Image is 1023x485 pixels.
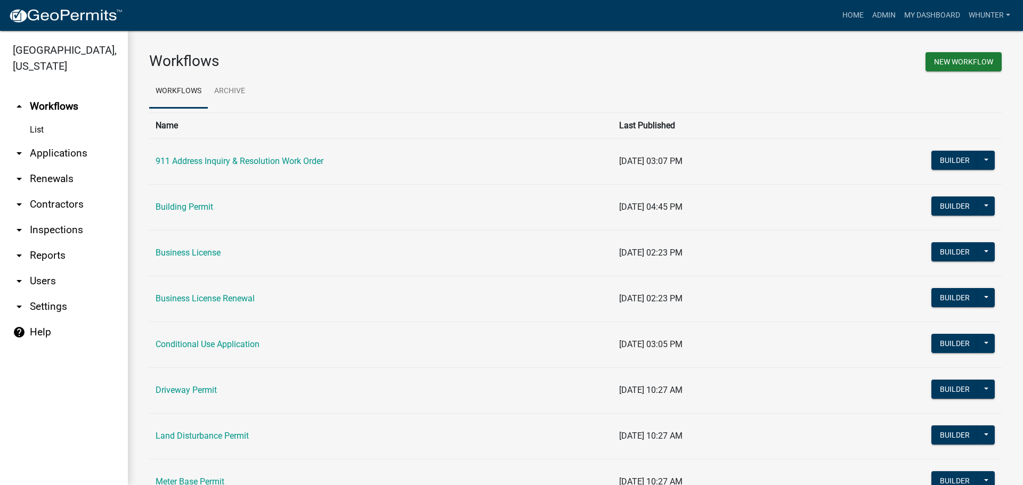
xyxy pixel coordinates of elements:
a: Home [838,5,868,26]
button: Builder [931,288,978,307]
i: arrow_drop_down [13,275,26,287]
a: Conditional Use Application [156,339,259,349]
span: [DATE] 10:27 AM [619,431,683,441]
span: [DATE] 03:05 PM [619,339,683,349]
a: whunter [964,5,1014,26]
h3: Workflows [149,52,567,70]
a: Driveway Permit [156,385,217,395]
span: [DATE] 10:27 AM [619,385,683,395]
span: [DATE] 03:07 PM [619,156,683,166]
a: Business License Renewal [156,293,255,303]
a: Workflows [149,75,208,109]
button: Builder [931,242,978,261]
a: Land Disturbance Permit [156,431,249,441]
button: Builder [931,196,978,216]
a: Building Permit [156,202,213,212]
i: arrow_drop_down [13,249,26,262]
span: [DATE] 02:23 PM [619,248,683,258]
th: Name [149,112,613,138]
button: Builder [931,380,978,399]
a: My Dashboard [900,5,964,26]
th: Last Published [613,112,806,138]
a: Business License [156,248,221,258]
span: [DATE] 02:23 PM [619,293,683,303]
span: [DATE] 04:45 PM [619,202,683,212]
i: arrow_drop_down [13,300,26,313]
i: arrow_drop_down [13,147,26,160]
a: Admin [868,5,900,26]
i: arrow_drop_down [13,172,26,185]
a: Archive [208,75,251,109]
i: arrow_drop_down [13,198,26,211]
i: arrow_drop_up [13,100,26,113]
a: 911 Address Inquiry & Resolution Work Order [156,156,323,166]
button: Builder [931,334,978,353]
i: help [13,326,26,339]
button: Builder [931,151,978,170]
button: New Workflow [925,52,1002,71]
button: Builder [931,425,978,445]
i: arrow_drop_down [13,224,26,236]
